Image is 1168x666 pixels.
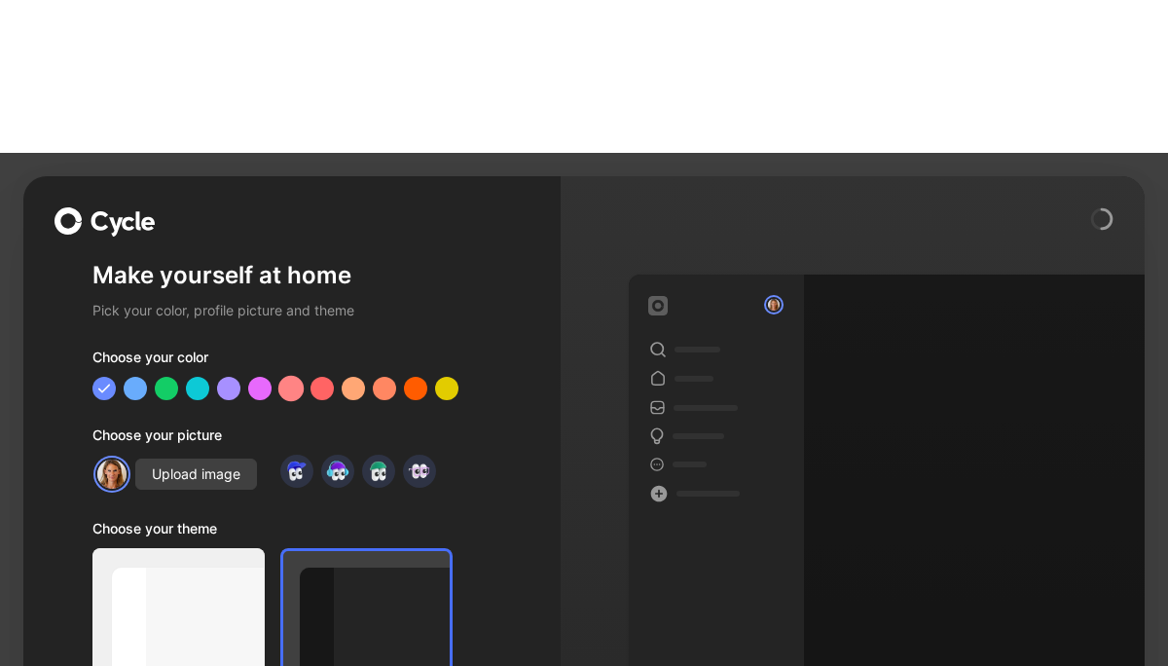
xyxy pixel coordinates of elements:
img: avatar [283,458,310,484]
img: avatar [324,458,350,484]
h2: Pick your color, profile picture and theme [92,299,492,322]
img: avatar [95,458,128,491]
img: avatar [766,297,782,313]
h1: Make yourself at home [92,260,492,291]
span: Upload image [152,462,240,486]
div: Choose your theme [92,517,453,548]
div: Choose your picture [92,424,492,455]
img: workspace-default-logo-wX5zAyuM.png [648,296,668,315]
img: avatar [365,458,391,484]
img: avatar [406,458,432,484]
div: Choose your color [92,346,492,377]
button: Upload image [135,459,257,490]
